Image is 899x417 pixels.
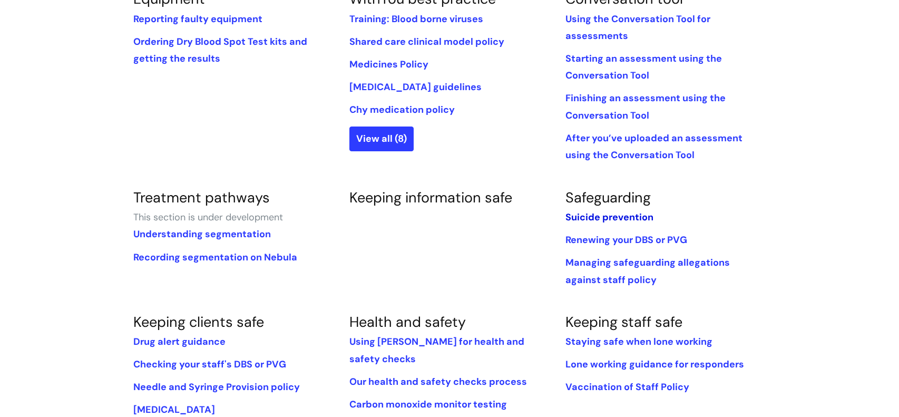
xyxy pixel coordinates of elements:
[349,313,466,331] a: Health and safety
[565,234,687,246] a: Renewing your DBS or PVG
[349,188,512,207] a: Keeping information safe
[349,127,414,151] a: View all (8)
[349,58,428,71] a: Medicines Policy
[349,398,507,411] a: Carbon monoxide monitor testing
[349,335,524,365] a: Using [PERSON_NAME] for health and safety checks
[133,251,297,264] a: Recording segmentation on Nebula
[133,313,264,331] a: Keeping clients safe
[133,228,271,240] a: Understanding segmentation
[565,132,742,161] a: After you’ve uploaded an assessment using the Conversation Tool
[133,335,226,348] a: Drug alert guidance
[565,211,653,224] a: Suicide prevention
[349,103,455,116] a: Chy medication policy
[133,188,270,207] a: Treatment pathways
[133,358,286,371] a: Checking your staff's DBS or PVG
[133,381,300,393] a: Needle and Syringe Provision policy
[565,256,730,286] a: Managing safeguarding allegations against staff policy
[565,188,651,207] a: Safeguarding
[349,81,482,93] a: [MEDICAL_DATA] guidelines
[565,358,744,371] a: Lone working guidance for responders
[133,35,307,65] a: Ordering Dry Blood Spot Test kits and getting the results
[349,13,483,25] a: Training: Blood borne viruses
[565,92,726,121] a: Finishing an assessment using the Conversation Tool
[349,375,527,388] a: Our health and safety checks process
[565,335,712,348] a: Staying safe when lone working
[133,211,283,224] span: This section is under development
[133,403,215,416] a: [MEDICAL_DATA]
[133,13,262,25] a: Reporting faulty equipment
[349,35,504,48] a: Shared care clinical model policy
[565,13,710,42] a: Using the Conversation Tool for assessments
[565,52,722,82] a: Starting an assessment using the Conversation Tool
[565,381,689,393] a: Vaccination of Staff Policy
[565,313,682,331] a: Keeping staff safe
